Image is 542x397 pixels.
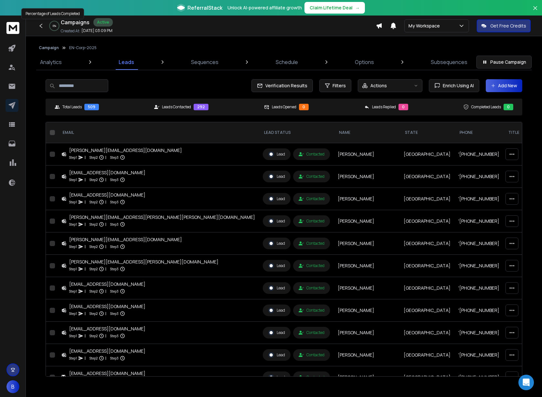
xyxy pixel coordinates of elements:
p: | [85,199,86,205]
div: Lead [268,352,285,358]
td: '[PHONE_NUMBER] [454,299,503,322]
p: Sequences [191,58,218,66]
td: [GEOGRAPHIC_DATA] [400,366,454,389]
td: [GEOGRAPHIC_DATA] [400,188,454,210]
p: Step 1 [69,333,77,339]
button: Close banner [531,4,539,19]
p: [DATE] 03:09 PM [81,28,112,33]
td: '[PHONE_NUMBER] [454,366,503,389]
button: B [6,380,19,393]
p: Actions [370,82,387,89]
p: Completed Leads [471,104,501,110]
p: | [105,177,106,183]
p: | [105,266,106,272]
div: [EMAIL_ADDRESS][DOMAIN_NAME] [69,169,145,176]
div: 292 [194,104,208,110]
a: Sequences [187,54,222,70]
div: [EMAIL_ADDRESS][DOMAIN_NAME] [69,348,145,354]
p: Step 2 [90,199,98,205]
p: | [105,355,106,361]
span: → [355,5,360,11]
p: Step 3 [110,355,119,361]
div: Lead [268,330,285,336]
div: Lead [268,174,285,179]
td: '[PHONE_NUMBER] [454,166,503,188]
th: State [400,122,454,143]
p: Step 1 [69,355,77,361]
p: | [85,177,86,183]
td: '[PHONE_NUMBER] [454,344,503,366]
span: Enrich Using AI [440,82,474,89]
p: Step 1 [69,310,77,317]
p: Leads Opened [272,104,296,110]
p: Step 2 [90,266,98,272]
p: | [85,333,86,339]
p: Leads [119,58,134,66]
p: | [105,243,106,250]
td: [GEOGRAPHIC_DATA] [400,166,454,188]
button: Add New [486,79,522,92]
button: Pause Campaign [476,56,532,69]
div: [PERSON_NAME][EMAIL_ADDRESS][DOMAIN_NAME] [69,236,182,243]
td: [GEOGRAPHIC_DATA] [400,255,454,277]
span: Filters [333,82,346,89]
div: [PERSON_NAME][EMAIL_ADDRESS][DOMAIN_NAME] [69,147,182,154]
div: Contacted [299,174,324,179]
h1: Campaigns [61,18,90,26]
div: Contacted [299,196,324,201]
p: Step 2 [90,288,98,295]
a: Subsequences [427,54,471,70]
td: [PERSON_NAME] [334,255,400,277]
div: 0 [399,104,408,110]
th: Phone [454,122,503,143]
div: Contacted [299,375,324,380]
td: '[PHONE_NUMBER] [454,232,503,255]
td: '[PHONE_NUMBER] [454,255,503,277]
p: Step 1 [69,266,77,272]
p: 0 % [53,24,56,28]
p: Step 2 [90,355,98,361]
div: Contacted [299,241,324,246]
p: Step 1 [69,177,77,183]
p: Leads Replied [372,104,396,110]
p: | [85,154,86,161]
div: Percentage of Leads Completed [21,8,84,19]
p: Step 3 [110,154,119,161]
p: Step 1 [69,154,77,161]
td: [PERSON_NAME] [334,344,400,366]
div: [EMAIL_ADDRESS][DOMAIN_NAME] [69,281,145,287]
div: [EMAIL_ADDRESS][DOMAIN_NAME] [69,370,145,377]
a: Analytics [36,54,66,70]
td: [PERSON_NAME] [334,143,400,166]
p: | [105,310,106,317]
th: LEAD STATUS [259,122,334,143]
p: My Workspace [409,23,442,29]
p: Step 2 [90,333,98,339]
div: [EMAIL_ADDRESS][DOMAIN_NAME] [69,303,145,310]
p: Get Free Credits [490,23,526,29]
div: Contacted [299,152,324,157]
p: Step 1 [69,288,77,295]
td: [PERSON_NAME] [334,299,400,322]
p: | [105,221,106,228]
button: Filters [319,79,351,92]
th: NAME [334,122,400,143]
p: | [85,288,86,295]
td: [PERSON_NAME] [334,210,400,232]
button: Claim Lifetime Deal→ [304,2,365,14]
p: Step 2 [90,310,98,317]
button: Get Free Credits [477,19,531,32]
th: EMAIL [58,122,259,143]
p: Step 2 [90,243,98,250]
p: | [85,310,86,317]
div: Contacted [299,308,324,313]
p: | [105,333,106,339]
p: Step 1 [69,221,77,228]
td: [PERSON_NAME] [334,166,400,188]
p: Total Leads [62,104,82,110]
td: [GEOGRAPHIC_DATA] [400,143,454,166]
div: Contacted [299,263,324,268]
span: Verification Results [263,82,307,89]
